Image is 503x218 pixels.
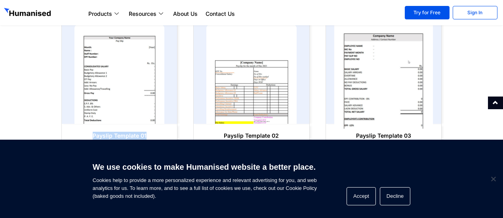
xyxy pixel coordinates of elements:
a: Try for Free [405,6,450,19]
a: Contact Us [202,9,239,19]
button: Accept [347,187,376,205]
img: payslip template [334,20,433,129]
h6: Payslip Template 01 [70,132,169,140]
h6: We use cookies to make Humanised website a better place. [93,161,317,173]
a: Sign In [453,6,497,19]
h6: Payslip Template 02 [202,132,301,140]
a: Resources [125,9,169,19]
a: Products [84,9,125,19]
img: GetHumanised Logo [4,8,52,18]
a: About Us [169,9,202,19]
h6: Payslip Template 03 [334,132,433,140]
img: payslip template [206,25,296,124]
button: Decline [380,187,410,205]
img: payslip template [74,25,164,124]
span: Cookies help to provide a more personalized experience and relevant advertising for you, and web ... [93,157,317,200]
span: Decline [489,175,497,183]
